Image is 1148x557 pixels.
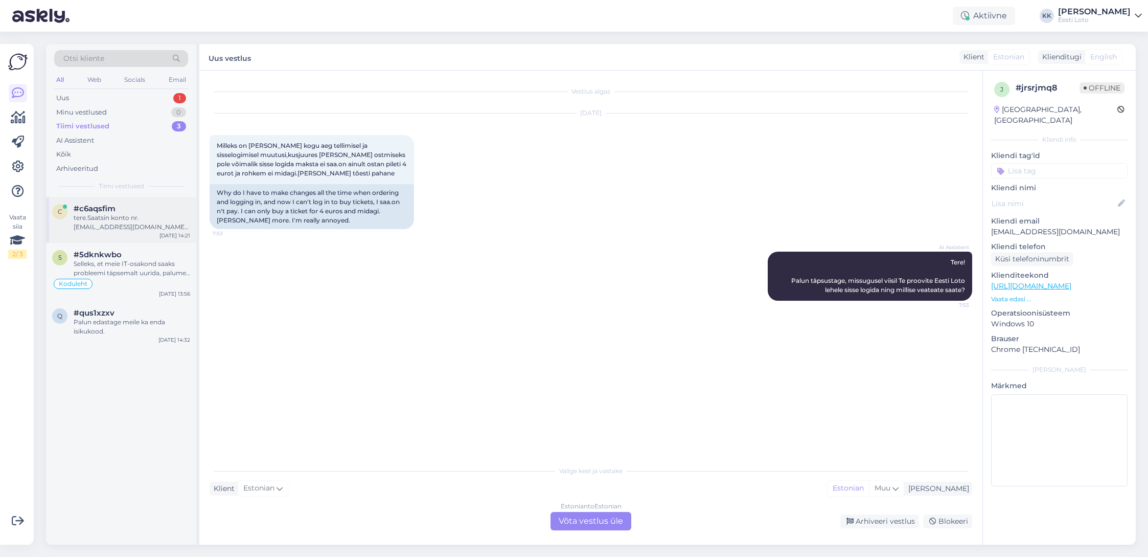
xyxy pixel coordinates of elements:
p: Märkmed [991,381,1128,391]
div: Valige keel ja vastake [210,466,972,476]
div: Vestlus algas [210,87,972,96]
div: Küsi telefoninumbrit [991,252,1073,266]
p: [EMAIL_ADDRESS][DOMAIN_NAME] [991,227,1128,237]
div: [DATE] 14:21 [159,232,190,239]
div: # jrsrjmq8 [1016,82,1080,94]
span: 5 [58,254,62,261]
a: [PERSON_NAME]Eesti Loto [1058,8,1142,24]
div: Estonian [828,481,869,496]
span: Muu [875,483,890,493]
div: Arhiveeritud [56,164,98,174]
p: Vaata edasi ... [991,295,1128,304]
p: Kliendi tag'id [991,150,1128,161]
div: Tiimi vestlused [56,121,109,131]
span: 7:53 [213,230,251,237]
div: Selleks, et meie IT-osakond saaks probleemi täpsemalt uurida, palume Teil proovida sisse logida [... [74,259,190,278]
div: Eesti Loto [1058,16,1131,24]
div: [PERSON_NAME] [904,483,969,494]
p: Kliendi telefon [991,241,1128,252]
div: [DATE] [210,108,972,118]
div: Socials [122,73,147,86]
p: Klienditeekond [991,270,1128,281]
span: AI Assistent [931,243,969,251]
span: #5dknkwbo [74,250,122,259]
div: 0 [171,107,186,118]
div: Kliendi info [991,135,1128,144]
div: Klient [210,483,235,494]
img: Askly Logo [8,52,28,72]
div: Võta vestlus üle [550,512,631,530]
span: Estonian [243,483,274,494]
p: Chrome [TECHNICAL_ID] [991,344,1128,355]
div: Why do I have to make changes all the time when ordering and logging in, and now I can't log in t... [210,184,414,229]
div: Blokeeri [923,515,972,528]
div: [PERSON_NAME] [1058,8,1131,16]
div: Kõik [56,149,71,160]
div: [DATE] 13:56 [159,290,190,298]
div: 2 / 3 [8,250,27,259]
input: Lisa tag [991,163,1128,179]
div: Arhiveeri vestlus [840,515,919,528]
div: All [54,73,66,86]
div: 3 [172,121,186,131]
div: Uus [56,93,69,103]
div: [DATE] 14:32 [158,336,190,344]
p: Operatsioonisüsteem [991,308,1128,319]
span: q [57,312,62,320]
span: 7:53 [931,301,969,309]
span: #c6aqsfim [74,204,116,213]
p: Kliendi nimi [991,183,1128,193]
div: Klient [959,52,984,62]
span: English [1090,52,1117,62]
div: Web [85,73,103,86]
label: Uus vestlus [209,50,251,64]
div: AI Assistent [56,136,94,146]
div: [GEOGRAPHIC_DATA], [GEOGRAPHIC_DATA] [994,104,1117,126]
div: Minu vestlused [56,107,107,118]
a: [URL][DOMAIN_NAME] [991,281,1071,291]
div: Estonian to Estonian [561,502,622,511]
span: Koduleht [59,281,87,287]
div: 1 [173,93,186,103]
span: #qus1xzxv [74,308,114,318]
div: Vaata siia [8,213,27,259]
div: Email [167,73,188,86]
div: Palun edastage meile ka enda isikukood. [74,318,190,336]
span: c [58,208,62,215]
span: Offline [1080,82,1124,94]
span: Otsi kliente [63,53,104,64]
p: Windows 10 [991,319,1128,329]
span: Tiimi vestlused [99,182,144,191]
div: KK [1040,9,1054,23]
div: Aktiivne [953,7,1015,25]
span: Estonian [993,52,1024,62]
input: Lisa nimi [992,198,1116,209]
p: Brauser [991,333,1128,344]
div: [PERSON_NAME] [991,365,1128,374]
p: Kliendi email [991,216,1128,227]
div: tere.Saatsin konto nr. [EMAIL_ADDRESS][DOMAIN_NAME] kuhu [PERSON_NAME]. [74,213,190,232]
span: j [1000,85,1003,93]
span: Milleks on [PERSON_NAME] kogu aeg tellimisel ja sisselogimisel muutusi,kusjuures [PERSON_NAME] os... [217,142,408,177]
div: Klienditugi [1038,52,1082,62]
